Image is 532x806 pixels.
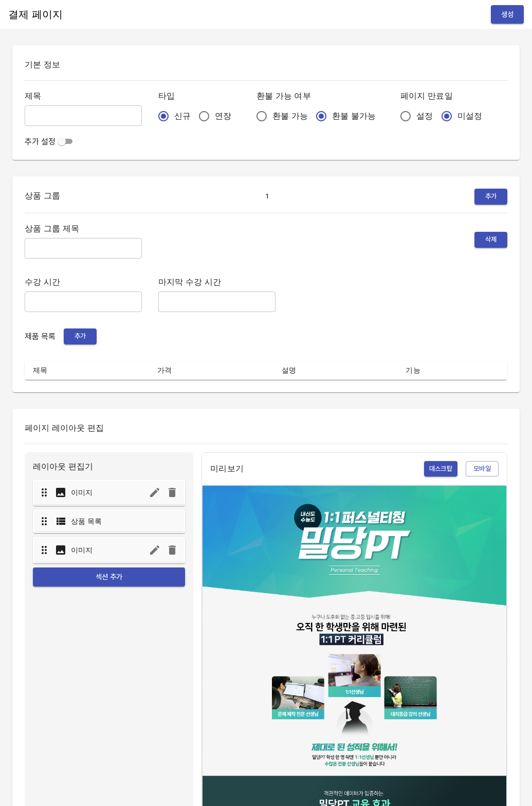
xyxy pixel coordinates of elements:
span: 신규 [174,110,191,122]
h6: 상품 그룹 제목 [25,222,142,236]
button: 데스크탑 [424,461,458,477]
span: 추가 [69,331,91,342]
span: 설정 [416,110,433,122]
button: 추가 [64,328,97,344]
span: 섹션 추가 [41,571,177,583]
p: 이미지 [71,545,93,555]
h6: 페이지 만료일 [400,89,490,103]
button: 삭제 [474,232,507,248]
button: 1 [257,189,278,205]
th: 기능 [397,361,507,380]
h6: 결제 페이지 [8,6,63,23]
h6: 마지막 수강 시간 [158,275,276,289]
span: 미설정 [457,110,482,122]
p: 상품 목록 [71,516,102,526]
th: 가격 [149,361,273,380]
span: 추가 [480,191,502,203]
span: 삭제 [480,234,502,246]
h6: 페이지 레이아웃 편집 [25,421,507,435]
th: 설명 [273,361,398,380]
button: 모바일 [466,461,499,477]
p: 레이아웃 편집기 [33,461,185,473]
h6: 기본 정보 [25,58,507,72]
button: 추가 [474,189,507,205]
h6: 상품 그룹 [25,189,60,205]
span: 모바일 [471,463,493,475]
span: 데스크탑 [429,463,453,475]
th: 제목 [25,361,149,380]
button: 섹션 추가 [33,567,185,587]
h6: 환불 가능 여부 [256,89,384,103]
h6: 수강 시간 [25,275,142,289]
span: 제품 목록 [25,332,56,341]
h6: 타입 [158,89,240,103]
span: 생성 [499,8,516,21]
p: 미리보기 [210,463,244,475]
h6: 제목 [25,89,142,103]
span: 연장 [215,110,231,122]
span: 1 [260,191,275,203]
button: 생성 [491,5,524,24]
span: 환불 가능 [272,110,308,122]
p: 이미지 [71,487,93,498]
span: 추가 설정 [25,137,56,146]
span: 환불 불가능 [332,110,376,122]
